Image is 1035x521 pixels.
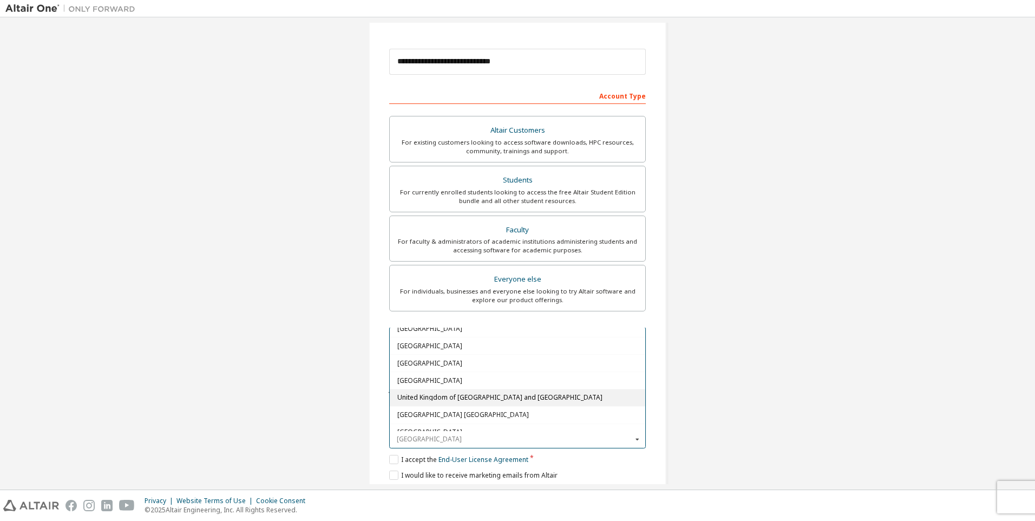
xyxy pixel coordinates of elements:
p: © 2025 Altair Engineering, Inc. All Rights Reserved. [145,505,312,515]
div: For existing customers looking to access software downloads, HPC resources, community, trainings ... [396,138,639,155]
div: Cookie Consent [256,497,312,505]
div: Website Terms of Use [176,497,256,505]
img: Altair One [5,3,141,14]
div: For faculty & administrators of academic institutions administering students and accessing softwa... [396,237,639,255]
div: Account Type [389,87,646,104]
div: Faculty [396,223,639,238]
img: instagram.svg [83,500,95,511]
div: Altair Customers [396,123,639,138]
span: [GEOGRAPHIC_DATA] [397,429,638,435]
div: Privacy [145,497,176,505]
span: [GEOGRAPHIC_DATA] [397,325,638,332]
img: youtube.svg [119,500,135,511]
label: I accept the [389,455,528,464]
span: United Kingdom of [GEOGRAPHIC_DATA] and [GEOGRAPHIC_DATA] [397,394,638,401]
span: [GEOGRAPHIC_DATA] [397,360,638,366]
label: I would like to receive marketing emails from Altair [389,471,558,480]
div: For individuals, businesses and everyone else looking to try Altair software and explore our prod... [396,287,639,304]
div: Students [396,173,639,188]
div: For currently enrolled students looking to access the free Altair Student Edition bundle and all ... [396,188,639,205]
img: linkedin.svg [101,500,113,511]
span: [GEOGRAPHIC_DATA] [397,377,638,383]
a: End-User License Agreement [438,455,528,464]
img: facebook.svg [65,500,77,511]
span: [GEOGRAPHIC_DATA] [397,342,638,349]
div: Everyone else [396,272,639,287]
img: altair_logo.svg [3,500,59,511]
span: [GEOGRAPHIC_DATA] [GEOGRAPHIC_DATA] [397,412,638,418]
